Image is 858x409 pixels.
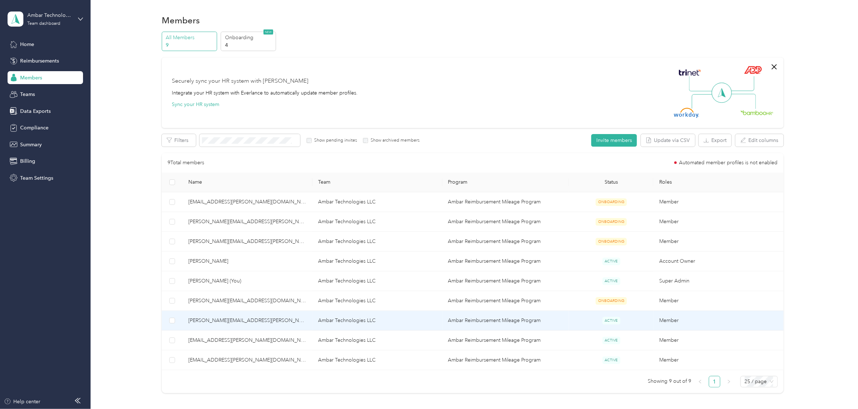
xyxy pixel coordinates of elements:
span: [EMAIL_ADDRESS][PERSON_NAME][DOMAIN_NAME] [188,198,307,206]
span: ONBOARDING [596,218,627,226]
span: [PERSON_NAME][EMAIL_ADDRESS][DOMAIN_NAME] [188,297,307,305]
td: Ambar Reimbursement Mileage Program [442,192,569,212]
td: Miriam [183,252,312,271]
p: 4 [225,41,274,49]
button: Invite members [591,134,637,147]
span: Team Settings [20,174,53,182]
td: Member [653,232,784,252]
th: Team [312,173,442,192]
td: Ambar Technologies LLC [312,232,442,252]
td: ONBOARDING [569,212,653,232]
th: Roles [653,173,784,192]
td: ariel.duran@ambar.tech [183,331,312,350]
td: ONBOARDING [569,192,653,212]
span: ACTIVE [602,357,620,364]
button: Help center [4,398,41,405]
td: Martha Bonilla (You) [183,271,312,291]
span: [PERSON_NAME][EMAIL_ADDRESS][PERSON_NAME][DOMAIN_NAME] [188,218,307,226]
span: 25 / page [745,376,774,387]
td: jorge.ramirez@ambar.tech [183,232,312,252]
span: ONBOARDING [596,297,627,305]
th: Name [183,173,312,192]
td: Ambar Reimbursement Mileage Program [442,252,569,271]
img: Line Left Up [689,76,714,92]
span: left [698,380,702,384]
div: Securely sync your HR system with [PERSON_NAME] [172,77,308,86]
td: Super Admin [653,271,784,291]
p: Onboarding [225,34,274,41]
label: Show archived members [368,137,419,144]
span: Members [20,74,42,82]
td: Ambar Reimbursement Mileage Program [442,311,569,331]
img: Line Left Down [692,94,717,109]
span: [PERSON_NAME] (You) [188,277,307,285]
span: Compliance [20,124,49,132]
td: nicolle.letrado@ambar.tech [183,291,312,311]
td: Ambar Reimbursement Mileage Program [442,331,569,350]
button: Filters [162,134,196,147]
td: Member [653,311,784,331]
td: Ambar Technologies LLC [312,331,442,350]
td: juan.aguilar@ambar.tech [183,311,312,331]
button: right [723,376,735,387]
span: ACTIVE [602,337,620,344]
td: Ambar Reimbursement Mileage Program [442,291,569,311]
li: Previous Page [694,376,706,387]
span: Home [20,41,34,48]
span: ACTIVE [602,277,620,285]
button: Update via CSV [641,134,695,147]
button: Edit columns [735,134,784,147]
span: Showing 9 out of 9 [648,376,692,387]
td: Member [653,350,784,370]
div: Ambar Technologies LLC [27,12,72,19]
li: Next Page [723,376,735,387]
td: Ambar Reimbursement Mileage Program [442,350,569,370]
iframe: Everlance-gr Chat Button Frame [818,369,858,409]
td: Member [653,192,784,212]
button: Export [699,134,731,147]
span: Name [188,179,307,185]
td: Ambar Reimbursement Mileage Program [442,212,569,232]
p: 9 [166,41,215,49]
a: 1 [709,376,720,387]
span: ACTIVE [602,317,620,325]
td: jesus.godoy@ambar.tech [183,212,312,232]
span: [EMAIL_ADDRESS][PERSON_NAME][DOMAIN_NAME] [188,356,307,364]
p: All Members [166,34,215,41]
span: Data Exports [20,107,51,115]
td: Member [653,291,784,311]
img: ADP [744,66,762,74]
td: Member [653,331,784,350]
span: Billing [20,157,35,165]
td: Member [653,212,784,232]
td: Ambar Technologies LLC [312,192,442,212]
td: Account Owner [653,252,784,271]
th: Program [442,173,569,192]
label: Show pending invites [312,137,357,144]
img: Line Right Up [729,76,754,91]
p: 9 Total members [168,159,204,167]
td: Ambar Technologies LLC [312,271,442,291]
td: Ambar Technologies LLC [312,311,442,331]
span: ONBOARDING [596,238,627,245]
span: [EMAIL_ADDRESS][PERSON_NAME][DOMAIN_NAME] [188,336,307,344]
span: ONBOARDING [596,198,627,206]
img: Trinet [677,68,702,78]
img: Line Right Down [731,94,756,109]
td: Ambar Reimbursement Mileage Program [442,271,569,291]
h1: Members [162,17,200,24]
div: Page Size [740,376,778,387]
button: left [694,376,706,387]
span: Summary [20,141,42,148]
div: Team dashboard [27,22,60,26]
span: ACTIVE [602,258,620,265]
button: Sync your HR system [172,101,219,108]
span: right [727,380,731,384]
span: [PERSON_NAME][EMAIL_ADDRESS][PERSON_NAME][DOMAIN_NAME] [188,238,307,245]
td: anselmo.padron@smbsr.tech [183,192,312,212]
span: Reimbursements [20,57,59,65]
td: ONBOARDING [569,291,653,311]
td: ONBOARDING [569,232,653,252]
